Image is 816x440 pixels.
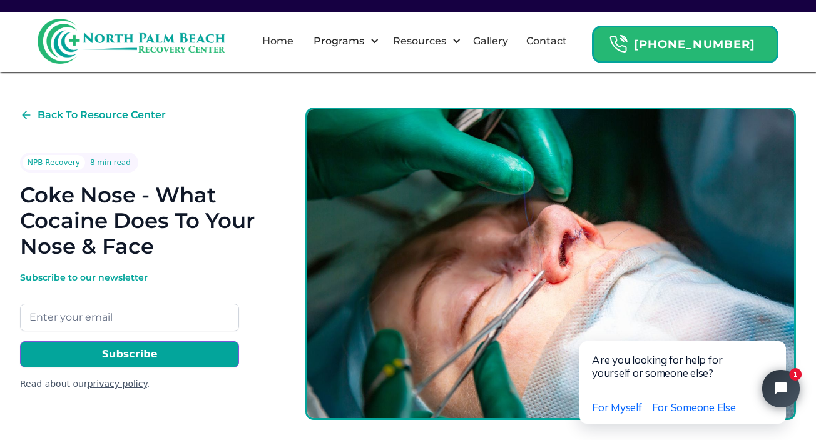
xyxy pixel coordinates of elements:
[90,156,131,169] div: 8 min read
[20,304,239,331] input: Enter your email
[20,271,239,391] form: Email Form
[38,107,166,122] div: Back To Resource Center
[255,21,301,61] a: Home
[303,21,382,61] div: Programs
[634,37,755,51] strong: [PHONE_NUMBER]
[20,182,265,259] h1: Coke Nose - What Cocaine Does To Your Nose & Face
[20,271,239,284] div: Subscribe to our newsletter
[310,34,367,49] div: Programs
[466,21,516,61] a: Gallery
[28,156,80,169] div: NPB Recovery
[519,21,574,61] a: Contact
[20,341,239,367] input: Subscribe
[592,19,778,63] a: Header Calendar Icons[PHONE_NUMBER]
[382,21,464,61] div: Resources
[553,302,816,440] iframe: Tidio Chat
[609,34,628,54] img: Header Calendar Icons
[23,155,85,170] a: NPB Recovery
[20,107,166,122] a: Back To Resource Center
[390,34,449,49] div: Resources
[20,377,239,391] div: Read about our .
[88,379,147,389] a: privacy policy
